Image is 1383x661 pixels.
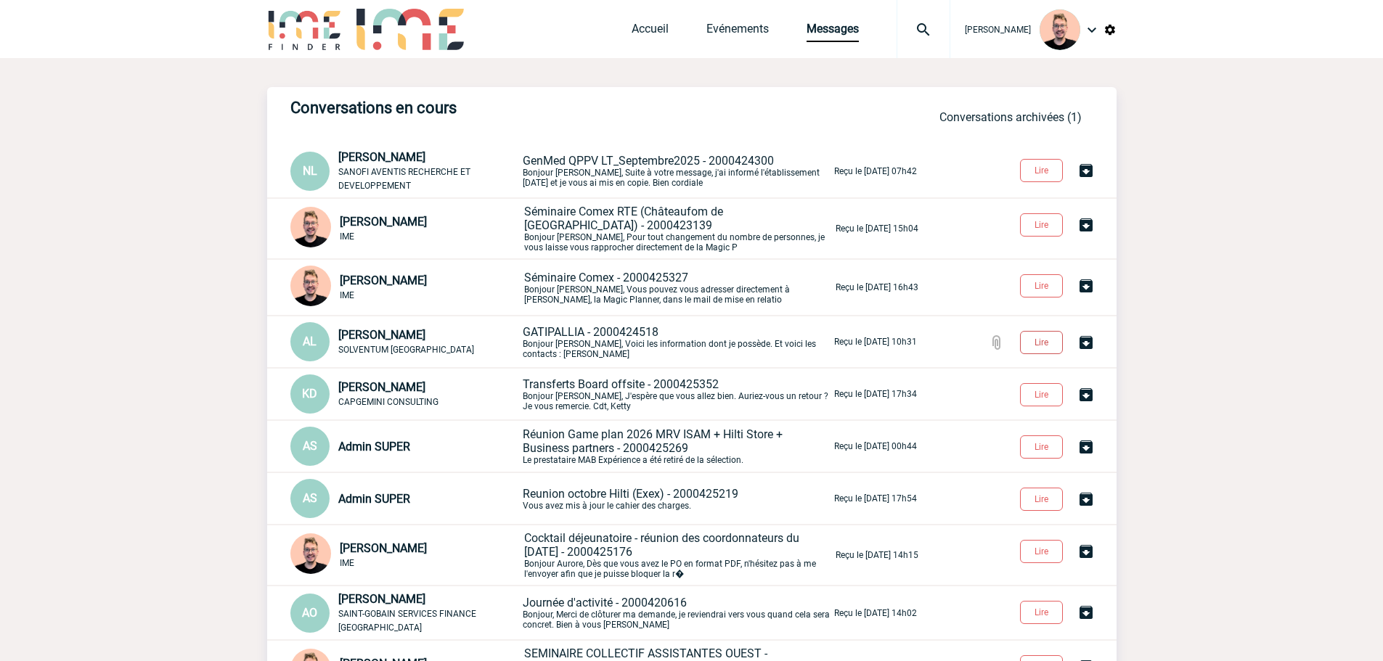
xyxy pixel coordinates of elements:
p: Reçu le [DATE] 00h44 [834,441,917,451]
img: Archiver la conversation [1077,277,1095,295]
div: Conversation privée : Client - Agence [290,374,520,414]
p: Reçu le [DATE] 14h15 [836,550,918,560]
p: Reçu le [DATE] 10h31 [834,337,917,347]
p: Bonjour [PERSON_NAME], Pour tout changement du nombre de personnes, je vous laisse vous rapproche... [524,205,833,253]
span: AS [303,491,317,505]
span: SANOFI AVENTIS RECHERCHE ET DEVELOPPEMENT [338,167,470,191]
a: Lire [1008,604,1077,618]
a: Lire [1008,543,1077,557]
span: Réunion Game plan 2026 MRV ISAM + Hilti Store + Business partners - 2000425269 [523,427,783,455]
span: SAINT-GOBAIN SERVICES FINANCE [GEOGRAPHIC_DATA] [338,609,476,633]
span: CAPGEMINI CONSULTING [338,397,438,407]
a: Conversations archivées (1) [939,110,1082,124]
button: Lire [1020,383,1063,406]
a: Lire [1008,387,1077,401]
span: GenMed QPPV LT_Septembre2025 - 2000424300 [523,154,774,168]
span: [PERSON_NAME] [965,25,1031,35]
span: [PERSON_NAME] [338,150,425,164]
p: Bonjour [PERSON_NAME], Vous pouvez vous adresser directement à [PERSON_NAME], la Magic Planner, d... [524,271,833,305]
h3: Conversations en cours [290,99,726,117]
a: [PERSON_NAME] IME Séminaire Comex RTE (Châteaufom de [GEOGRAPHIC_DATA]) - 2000423139Bonjour [PERS... [290,221,918,234]
p: Le prestataire MAB Expérience a été retiré de la sélection. [523,427,831,465]
img: Archiver la conversation [1077,604,1095,621]
img: Archiver la conversation [1077,334,1095,351]
button: Lire [1020,540,1063,563]
span: AS [303,439,317,453]
div: Conversation privée : Client - Agence [290,479,520,518]
img: Archiver la conversation [1077,543,1095,560]
span: Séminaire Comex - 2000425327 [524,271,688,284]
button: Lire [1020,488,1063,511]
span: [PERSON_NAME] [338,328,425,342]
a: Lire [1008,439,1077,453]
img: 129741-1.png [1040,9,1080,50]
img: 129741-1.png [290,207,331,247]
a: Lire [1008,278,1077,292]
span: [PERSON_NAME] [338,592,425,606]
a: [PERSON_NAME] IME Cocktail déjeunatoire - réunion des coordonnateurs du [DATE] - 2000425176Bonjou... [290,547,918,561]
span: GATIPALLIA - 2000424518 [523,325,658,339]
a: AO [PERSON_NAME] SAINT-GOBAIN SERVICES FINANCE [GEOGRAPHIC_DATA] Journée d'activité - 2000420616B... [290,605,917,619]
a: Messages [807,22,859,42]
button: Lire [1020,601,1063,624]
span: [PERSON_NAME] [340,541,427,555]
p: Reçu le [DATE] 07h42 [834,166,917,176]
span: [PERSON_NAME] [340,215,427,229]
img: 129741-1.png [290,533,331,574]
span: IME [340,231,354,242]
span: [PERSON_NAME] [340,274,427,287]
a: Lire [1008,163,1077,176]
p: Reçu le [DATE] 17h54 [834,493,917,504]
span: Admin SUPER [338,440,410,453]
img: Archiver la conversation [1077,216,1095,234]
p: Reçu le [DATE] 14h02 [834,608,917,618]
span: Journée d'activité - 2000420616 [523,596,687,609]
span: AL [303,334,317,348]
p: Reçu le [DATE] 17h34 [834,389,917,399]
button: Lire [1020,213,1063,237]
span: NL [303,164,317,178]
a: Lire [1008,491,1077,505]
p: Vous avez mis à jour le cahier des charges. [523,487,831,511]
img: 129741-1.png [290,266,331,306]
div: Conversation privée : Client - Agence [290,533,521,577]
p: Bonjour, Merci de clôturer ma demande, je reviendrai vers vous quand cela sera concret. Bien à vo... [523,596,831,630]
div: Conversation privée : Client - Agence [290,266,521,309]
span: KD [302,387,317,401]
span: Séminaire Comex RTE (Châteaufom de [GEOGRAPHIC_DATA]) - 2000423139 [524,205,723,232]
span: SOLVENTUM [GEOGRAPHIC_DATA] [338,345,474,355]
span: Reunion octobre Hilti (Exex) - 2000425219 [523,487,738,501]
p: Bonjour Aurore, Dès que vous avez le PO en format PDF, n'hésitez pas à me l'envoyer afin que je p... [524,531,833,579]
a: AL [PERSON_NAME] SOLVENTUM [GEOGRAPHIC_DATA] GATIPALLIA - 2000424518Bonjour [PERSON_NAME], Voici ... [290,334,917,348]
div: Conversation privée : Client - Agence [290,427,520,466]
span: IME [340,558,354,568]
span: Cocktail déjeunatoire - réunion des coordonnateurs du [DATE] - 2000425176 [524,531,799,559]
div: Conversation privée : Client - Agence [290,207,521,250]
p: Bonjour [PERSON_NAME], Voici les information dont je possède. Et voici les contacts : [PERSON_NAME] [523,325,831,359]
a: Lire [1008,334,1077,348]
img: IME-Finder [267,9,343,50]
button: Lire [1020,274,1063,297]
img: Archiver la conversation [1077,438,1095,456]
button: Lire [1020,159,1063,182]
a: AS Admin SUPER Réunion Game plan 2026 MRV ISAM + Hilti Store + Business partners - 2000425269Le p... [290,438,917,452]
a: AS Admin SUPER Reunion octobre Hilti (Exex) - 2000425219Vous avez mis à jour le cahier des charge... [290,490,917,504]
img: Archiver la conversation [1077,386,1095,403]
a: Evénements [706,22,769,42]
a: Lire [1008,217,1077,231]
button: Lire [1020,331,1063,354]
a: KD [PERSON_NAME] CAPGEMINI CONSULTING Transferts Board offsite - 2000425352Bonjour [PERSON_NAME],... [290,386,917,400]
p: Bonjour [PERSON_NAME], Suite à votre message, j'ai informé l'établissement [DATE] et je vous ai m... [523,154,831,188]
img: Archiver la conversation [1077,490,1095,508]
p: Reçu le [DATE] 15h04 [836,223,918,234]
img: Archiver la conversation [1077,162,1095,179]
a: Accueil [632,22,669,42]
p: Reçu le [DATE] 16h43 [836,282,918,292]
a: [PERSON_NAME] IME Séminaire Comex - 2000425327Bonjour [PERSON_NAME], Vous pouvez vous adresser di... [290,279,918,293]
p: Bonjour [PERSON_NAME], J'espère que vous allez bien. Auriez-vous un retour ? Je vous remercie. Cd... [523,377,831,411]
div: Conversation privée : Client - Agence [290,322,520,361]
span: Transferts Board offsite - 2000425352 [523,377,719,391]
button: Lire [1020,435,1063,459]
div: Conversation privée : Client - Agence [290,592,520,633]
span: AO [302,606,317,620]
